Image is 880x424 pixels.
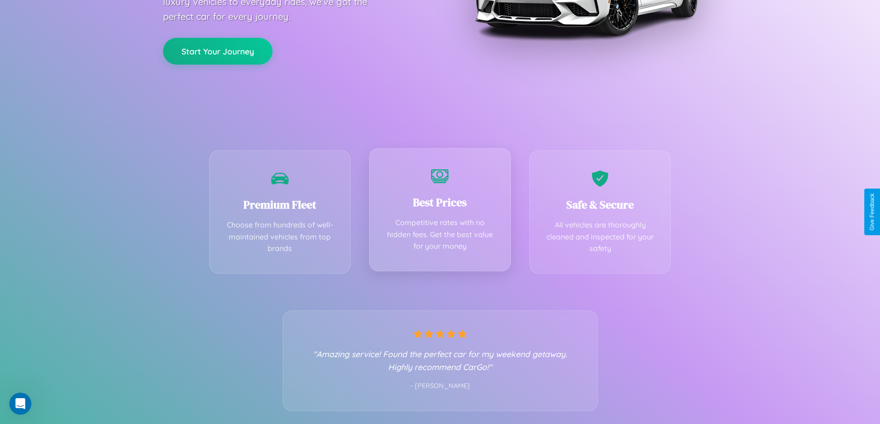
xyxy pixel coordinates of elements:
p: All vehicles are thoroughly cleaned and inspected for your safety [544,219,657,255]
p: "Amazing service! Found the perfect car for my weekend getaway. Highly recommend CarGo!" [302,347,579,373]
h3: Premium Fleet [224,197,337,212]
p: - [PERSON_NAME] [302,380,579,392]
p: Competitive rates with no hidden fees. Get the best value for your money [383,217,497,252]
h3: Best Prices [383,195,497,210]
h3: Safe & Secure [544,197,657,212]
p: Choose from hundreds of well-maintained vehicles from top brands [224,219,337,255]
iframe: Intercom live chat [9,393,31,415]
button: Start Your Journey [163,38,273,65]
div: Give Feedback [869,193,875,231]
